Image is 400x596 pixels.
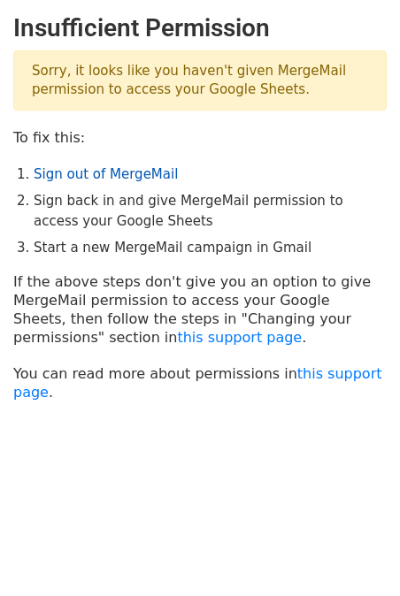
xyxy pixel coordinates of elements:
[13,13,387,43] h2: Insufficient Permission
[13,272,387,347] p: If the above steps don't give you an option to give MergeMail permission to access your Google Sh...
[13,128,387,147] p: To fix this:
[312,511,400,596] iframe: Chat Widget
[13,50,387,111] p: Sorry, it looks like you haven't given MergeMail permission to access your Google Sheets.
[312,511,400,596] div: 聊天小工具
[13,364,387,401] p: You can read more about permissions in .
[34,238,387,258] li: Start a new MergeMail campaign in Gmail
[34,166,178,182] a: Sign out of MergeMail
[177,329,302,346] a: this support page
[13,365,382,401] a: this support page
[34,191,387,231] li: Sign back in and give MergeMail permission to access your Google Sheets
